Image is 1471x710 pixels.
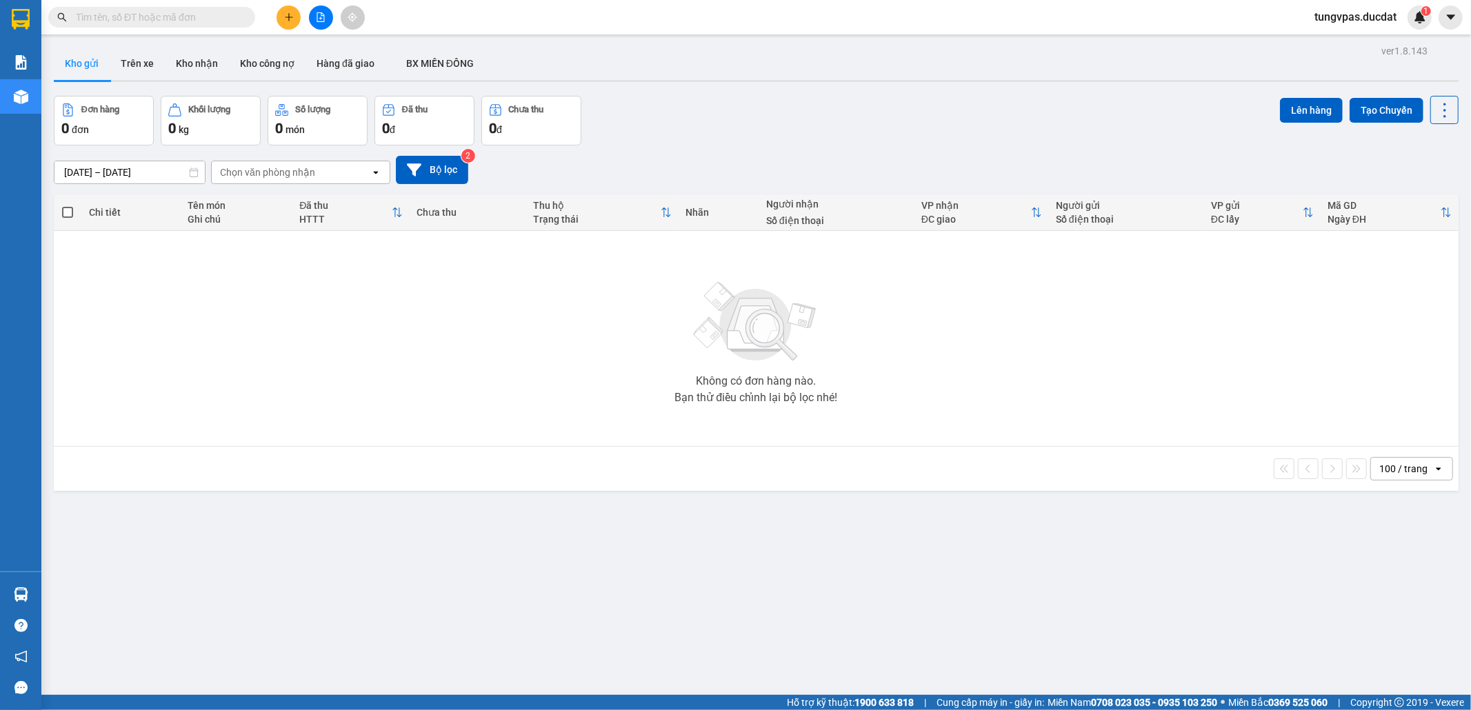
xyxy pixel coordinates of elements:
img: warehouse-icon [14,587,28,602]
div: Thu hộ [533,200,661,211]
span: Miền Nam [1048,695,1217,710]
div: Chưa thu [509,105,544,114]
span: | [924,695,926,710]
span: caret-down [1445,11,1457,23]
button: Đơn hàng0đơn [54,96,154,145]
span: tungvpas.ducdat [1303,8,1408,26]
span: plus [284,12,294,22]
span: Miền Bắc [1228,695,1328,710]
button: Lên hàng [1280,98,1343,123]
span: copyright [1394,698,1404,707]
span: món [286,124,305,135]
button: aim [341,6,365,30]
img: solution-icon [14,55,28,70]
div: 100 / trang [1379,462,1428,476]
strong: 1900 633 818 [854,697,914,708]
sup: 2 [461,149,475,163]
span: notification [14,650,28,663]
span: đơn [72,124,89,135]
div: Người nhận [766,199,908,210]
div: Trạng thái [533,214,661,225]
svg: open [1433,463,1444,474]
img: warehouse-icon [14,90,28,104]
button: Kho gửi [54,47,110,80]
sup: 1 [1421,6,1431,16]
span: 0 [382,120,390,136]
div: Chi tiết [89,207,174,218]
img: icon-new-feature [1414,11,1426,23]
div: ver 1.8.143 [1381,43,1428,59]
span: 0 [275,120,283,136]
div: VP gửi [1211,200,1303,211]
button: Số lượng0món [268,96,368,145]
button: Kho nhận [165,47,229,80]
span: kg [179,124,189,135]
strong: 0369 525 060 [1268,697,1328,708]
div: ĐC lấy [1211,214,1303,225]
div: Số lượng [295,105,330,114]
div: Mã GD [1328,200,1441,211]
div: Chưa thu [417,207,519,218]
input: Tìm tên, số ĐT hoặc mã đơn [76,10,239,25]
div: Không có đơn hàng nào. [696,376,816,387]
button: Tạo Chuyến [1350,98,1423,123]
div: HTTT [299,214,391,225]
span: message [14,681,28,694]
button: Chưa thu0đ [481,96,581,145]
div: ĐC giao [921,214,1031,225]
div: Tên món [188,200,286,211]
div: Ngày ĐH [1328,214,1441,225]
span: BX MIỀN ĐÔNG [406,58,474,69]
div: Số điện thoại [766,215,908,226]
th: Toggle SortBy [292,194,409,231]
th: Toggle SortBy [1204,194,1321,231]
th: Toggle SortBy [914,194,1049,231]
span: 0 [489,120,497,136]
span: đ [497,124,502,135]
span: | [1338,695,1340,710]
span: Cung cấp máy in - giấy in: [937,695,1044,710]
span: search [57,12,67,22]
img: svg+xml;base64,PHN2ZyBjbGFzcz0ibGlzdC1wbHVnX19zdmciIHhtbG5zPSJodHRwOi8vd3d3LnczLm9yZy8yMDAwL3N2Zy... [687,274,825,370]
div: Khối lượng [188,105,230,114]
strong: 0708 023 035 - 0935 103 250 [1091,697,1217,708]
div: VP nhận [921,200,1031,211]
span: 0 [61,120,69,136]
span: 1 [1423,6,1428,16]
input: Select a date range. [54,161,205,183]
button: plus [277,6,301,30]
button: file-add [309,6,333,30]
svg: open [370,167,381,178]
span: aim [348,12,357,22]
div: Đơn hàng [81,105,119,114]
div: Đã thu [402,105,428,114]
button: Đã thu0đ [374,96,474,145]
button: caret-down [1439,6,1463,30]
div: Người gửi [1056,200,1197,211]
div: Chọn văn phòng nhận [220,165,315,179]
span: Hỗ trợ kỹ thuật: [787,695,914,710]
span: question-circle [14,619,28,632]
button: Trên xe [110,47,165,80]
div: Số điện thoại [1056,214,1197,225]
th: Toggle SortBy [526,194,679,231]
div: Đã thu [299,200,391,211]
span: đ [390,124,395,135]
button: Hàng đã giao [306,47,386,80]
button: Kho công nợ [229,47,306,80]
span: 0 [168,120,176,136]
button: Khối lượng0kg [161,96,261,145]
div: Bạn thử điều chỉnh lại bộ lọc nhé! [674,392,837,403]
span: file-add [316,12,326,22]
button: Bộ lọc [396,156,468,184]
div: Nhãn [686,207,752,218]
span: ⚪️ [1221,700,1225,705]
div: Ghi chú [188,214,286,225]
img: logo-vxr [12,9,30,30]
th: Toggle SortBy [1321,194,1459,231]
